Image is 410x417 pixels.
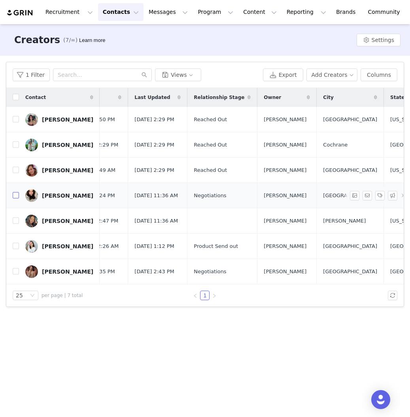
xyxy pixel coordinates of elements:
span: [DATE] 2:29 PM [134,116,174,124]
span: State [390,94,404,101]
button: Recruitment [41,3,98,21]
button: Program [193,3,238,21]
i: icon: left [193,293,198,298]
span: Send Email [363,191,375,200]
div: [PERSON_NAME] [42,243,93,249]
input: Search... [53,69,152,81]
div: [PERSON_NAME] [42,116,93,123]
span: (7/∞) [63,36,77,44]
div: [PERSON_NAME] [42,142,93,148]
span: [GEOGRAPHIC_DATA] [323,116,377,124]
span: [PERSON_NAME] [323,217,366,225]
button: Export [263,69,303,81]
div: [PERSON_NAME] [42,167,93,173]
div: [PERSON_NAME] [42,268,93,275]
span: Product Send out [194,242,238,250]
button: Messages [144,3,193,21]
img: 089f09ea-085e-40be-add6-0ea13275bd3c.jpg [25,164,38,177]
button: 1 Filter [13,69,50,81]
li: Previous Page [191,291,200,300]
a: Community [363,3,408,21]
img: af1306d3-c37f-4d0c-b9c8-33cf7306e57f.jpg [25,189,38,202]
li: Next Page [210,291,219,300]
span: Reached Out [194,166,227,174]
i: icon: search [142,72,147,78]
span: [DATE] 2:29 PM [134,141,174,149]
button: Content [238,3,282,21]
span: [DATE] 1:12 PM [134,242,174,250]
button: Reporting [282,3,331,21]
li: 1 [200,291,210,300]
button: Settings [357,34,401,46]
a: [PERSON_NAME] [25,189,93,202]
button: Views [155,69,201,81]
span: Owner [264,94,281,101]
div: [PERSON_NAME] [42,218,93,224]
span: City [323,94,333,101]
span: [PERSON_NAME] [264,116,306,124]
span: Contact [25,94,46,101]
a: 1 [200,291,209,300]
span: [GEOGRAPHIC_DATA] [323,166,377,174]
span: [PERSON_NAME] [264,242,306,250]
span: per page | 7 total [42,292,83,299]
div: 25 [16,291,23,300]
i: icon: down [30,293,35,299]
a: [PERSON_NAME] [25,113,93,126]
div: [PERSON_NAME] [42,192,93,199]
img: 1e501227-37d2-475a-b674-43c771c39405.jpg [25,215,38,227]
a: Brands [331,3,363,21]
h3: Creators [14,33,60,47]
span: Reached Out [194,141,227,149]
a: [PERSON_NAME] [25,240,93,253]
button: Columns [361,69,397,81]
div: Open Intercom Messenger [371,390,390,409]
i: icon: right [212,293,217,298]
img: 2266977a-0a0d-49e6-aa46-e5e05bca99a9.jpg [25,240,38,253]
span: Relationship Stage [194,94,244,101]
span: Last Updated [134,94,170,101]
span: Cochrane [323,141,348,149]
img: grin logo [6,9,34,17]
span: [DATE] 11:36 AM [134,217,178,225]
span: [GEOGRAPHIC_DATA] [323,268,377,276]
span: Negotiations [194,192,226,200]
span: [DATE] 2:29 PM [134,166,174,174]
a: [PERSON_NAME] [25,265,93,278]
button: Add Creators [306,69,358,81]
span: [DATE] 11:36 AM [134,192,178,200]
img: 1c04c9b1-5fdc-4a2c-aea2-6bbed328a271.jpg [25,139,38,151]
span: [PERSON_NAME] [264,217,306,225]
span: [PERSON_NAME] [264,141,306,149]
span: Negotiations [194,268,226,276]
span: Reached Out [194,116,227,124]
a: [PERSON_NAME] [25,164,93,177]
a: [PERSON_NAME] [25,215,93,227]
span: [PERSON_NAME] [264,192,306,200]
a: [PERSON_NAME] [25,139,93,151]
button: Contacts [98,3,144,21]
span: [GEOGRAPHIC_DATA] [323,242,377,250]
div: Tooltip anchor [77,36,107,44]
img: 7febe857-26a7-4444-b852-328805188b3a.jpg [25,113,38,126]
img: 35a3b924-a4d3-4e1c-a4e2-a04fd9f2ea1e.jpg [25,265,38,278]
span: [GEOGRAPHIC_DATA] [323,192,377,200]
span: [PERSON_NAME] [264,166,306,174]
span: [DATE] 2:43 PM [134,268,174,276]
span: [PERSON_NAME] [264,268,306,276]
